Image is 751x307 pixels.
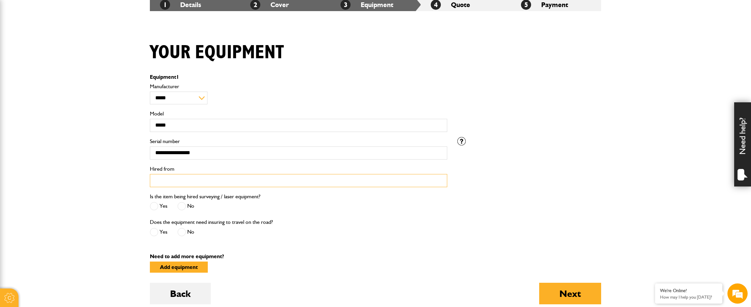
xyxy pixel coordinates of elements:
[734,102,751,186] div: Need help?
[9,122,123,202] textarea: Type your message and hit 'Enter'
[150,74,447,80] p: Equipment
[150,84,447,89] label: Manufacturer
[250,1,289,9] a: 2Cover
[150,254,601,259] p: Need to add more equipment?
[110,3,127,20] div: Minimize live chat window
[11,37,28,47] img: d_20077148190_company_1631870298795_20077148190
[660,295,717,300] p: How may I help you today?
[150,283,211,304] button: Back
[9,82,123,97] input: Enter your email address
[9,62,123,77] input: Enter your last name
[150,202,167,210] label: Yes
[160,1,201,9] a: 1Details
[9,102,123,117] input: Enter your phone number
[150,262,208,273] button: Add equipment
[177,202,194,210] label: No
[150,219,273,225] label: Does the equipment need insuring to travel on the road?
[150,139,447,144] label: Serial number
[150,194,260,199] label: Is the item being hired surveying / laser equipment?
[177,228,194,236] label: No
[150,166,447,172] label: Hired from
[92,207,122,216] em: Start Chat
[176,74,179,80] span: 1
[150,41,284,64] h1: Your equipment
[660,288,717,294] div: We're Online!
[150,111,447,116] label: Model
[35,38,113,46] div: Chat with us now
[539,283,601,304] button: Next
[150,228,167,236] label: Yes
